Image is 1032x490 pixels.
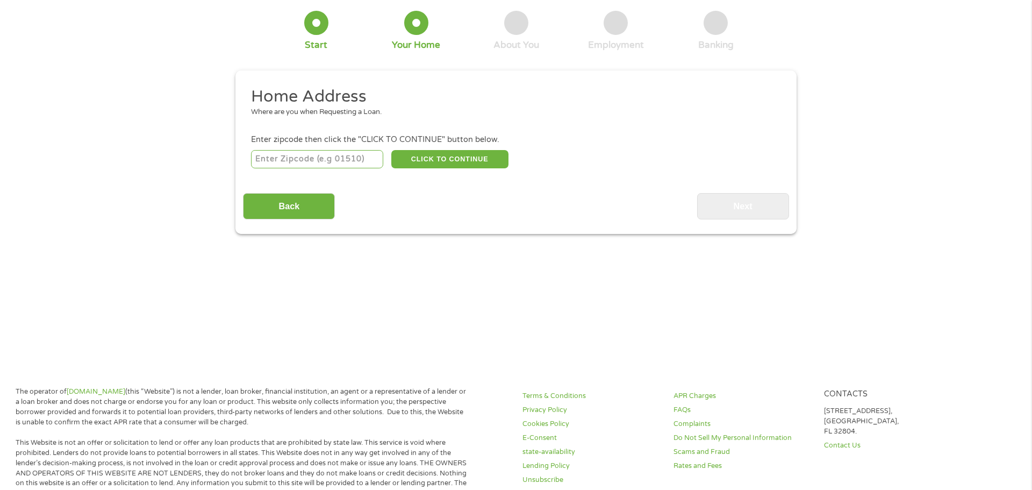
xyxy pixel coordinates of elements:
a: [DOMAIN_NAME] [67,387,125,396]
a: Lending Policy [522,461,660,471]
a: APR Charges [673,391,811,401]
a: Do Not Sell My Personal Information [673,433,811,443]
p: The operator of (this “Website”) is not a lender, loan broker, financial institution, an agent or... [16,387,468,428]
input: Next [697,193,789,219]
p: [STREET_ADDRESS], [GEOGRAPHIC_DATA], FL 32804. [824,406,962,437]
div: Banking [698,39,734,51]
a: Privacy Policy [522,405,660,415]
a: Contact Us [824,441,962,451]
h4: Contacts [824,389,962,400]
h2: Home Address [251,86,773,108]
button: CLICK TO CONTINUE [391,150,508,168]
input: Enter Zipcode (e.g 01510) [251,150,384,168]
div: Where are you when Requesting a Loan. [251,107,773,118]
div: Employment [588,39,644,51]
div: Your Home [392,39,440,51]
div: About You [493,39,539,51]
a: Unsubscribe [522,475,660,485]
a: state-availability [522,447,660,457]
div: Start [305,39,327,51]
div: Enter zipcode then click the "CLICK TO CONTINUE" button below. [251,134,781,146]
a: Cookies Policy [522,419,660,429]
a: Terms & Conditions [522,391,660,401]
input: Back [243,193,335,219]
a: Scams and Fraud [673,447,811,457]
a: Complaints [673,419,811,429]
a: E-Consent [522,433,660,443]
a: Rates and Fees [673,461,811,471]
a: FAQs [673,405,811,415]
